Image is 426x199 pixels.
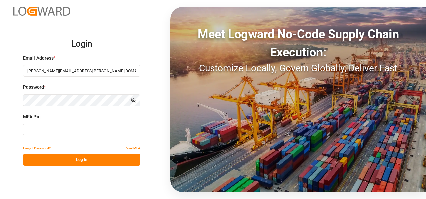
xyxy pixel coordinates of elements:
[23,142,51,154] button: Forgot Password?
[170,25,426,61] div: Meet Logward No-Code Supply Chain Execution:
[23,113,41,120] span: MFA Pin
[13,7,70,16] img: Logward_new_orange.png
[170,61,426,75] div: Customize Locally, Govern Globally, Deliver Fast
[125,142,140,154] button: Reset MFA
[23,55,54,62] span: Email Address
[23,33,140,55] h2: Login
[23,84,44,91] span: Password
[23,154,140,166] button: Log In
[23,65,140,77] input: Enter your email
